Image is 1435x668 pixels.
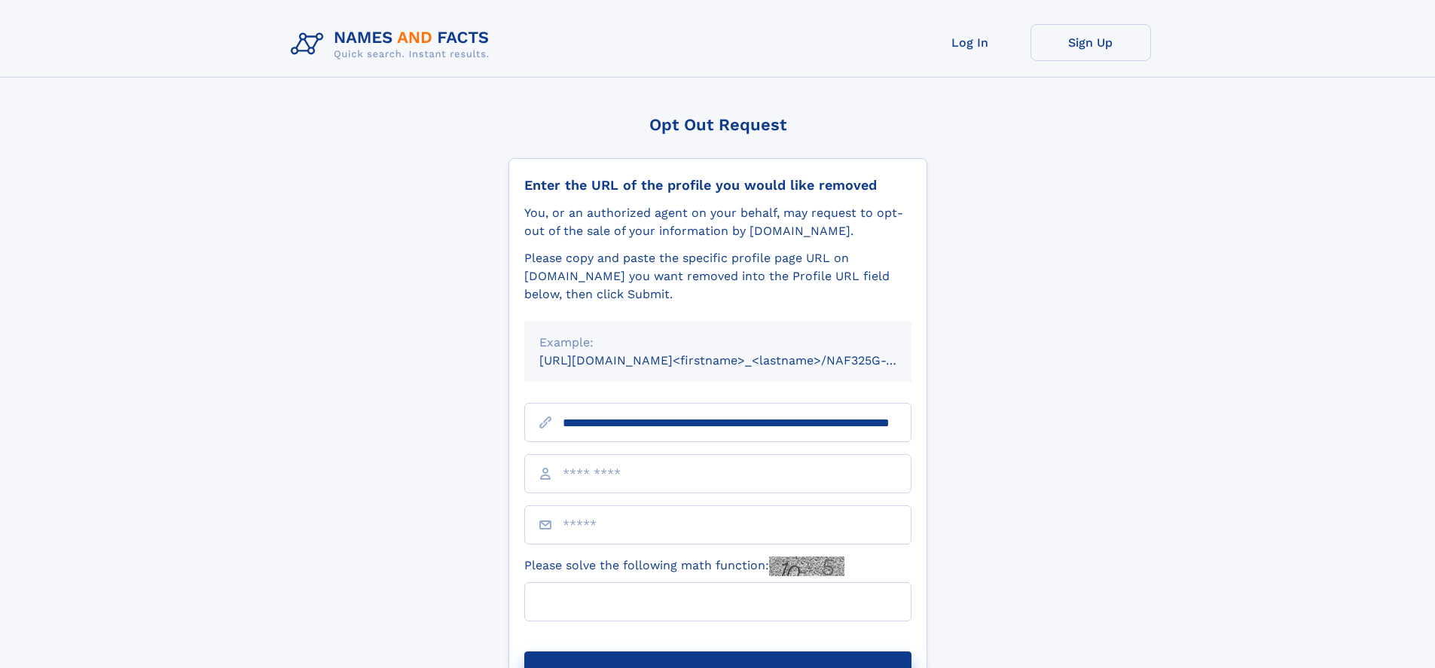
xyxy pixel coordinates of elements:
[524,204,911,240] div: You, or an authorized agent on your behalf, may request to opt-out of the sale of your informatio...
[524,557,844,576] label: Please solve the following math function:
[910,24,1030,61] a: Log In
[508,115,927,134] div: Opt Out Request
[539,353,940,368] small: [URL][DOMAIN_NAME]<firstname>_<lastname>/NAF325G-xxxxxxxx
[539,334,896,352] div: Example:
[524,177,911,194] div: Enter the URL of the profile you would like removed
[285,24,502,65] img: Logo Names and Facts
[1030,24,1151,61] a: Sign Up
[524,249,911,303] div: Please copy and paste the specific profile page URL on [DOMAIN_NAME] you want removed into the Pr...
